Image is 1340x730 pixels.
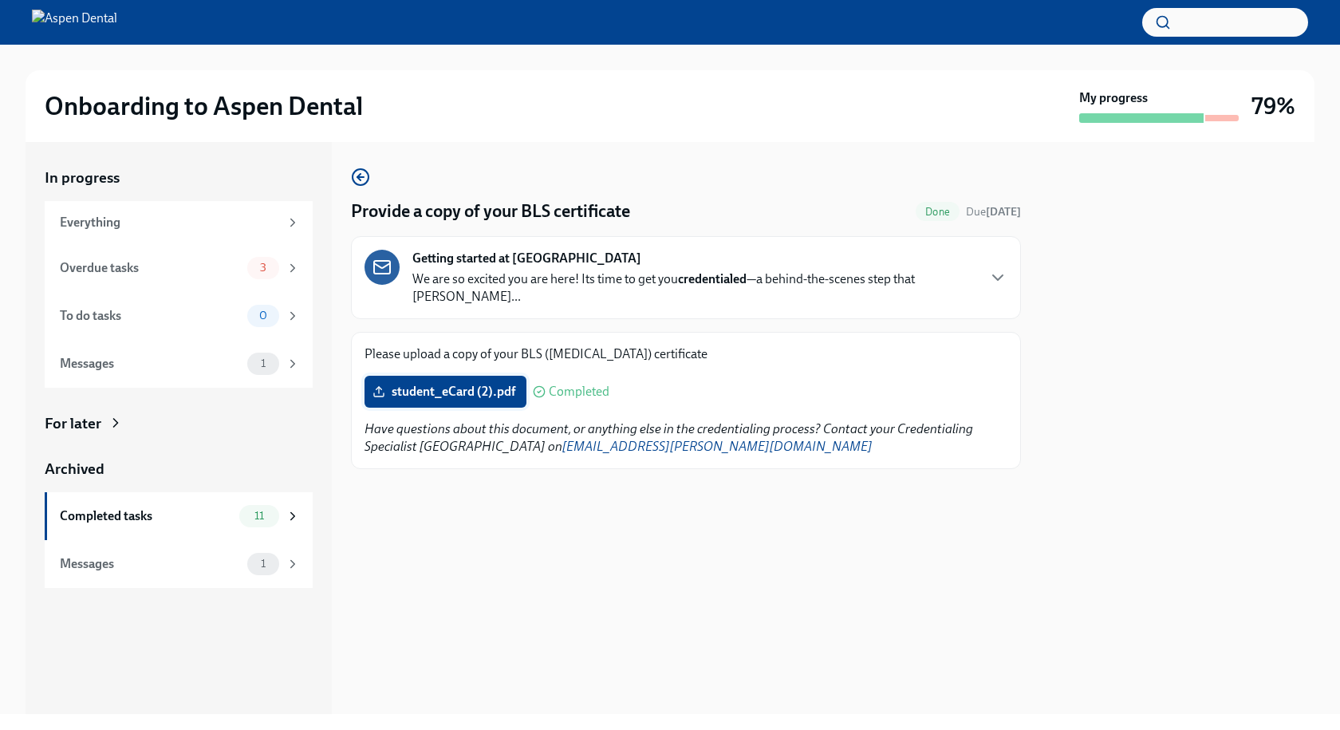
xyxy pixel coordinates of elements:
[45,459,313,479] a: Archived
[365,421,973,454] em: Have questions about this document, or anything else in the credentialing process? Contact your C...
[45,90,363,122] h2: Onboarding to Aspen Dental
[966,204,1021,219] span: July 28th, 2024 07:00
[250,262,276,274] span: 3
[562,439,873,454] a: [EMAIL_ADDRESS][PERSON_NAME][DOMAIN_NAME]
[245,510,274,522] span: 11
[966,205,1021,219] span: Due
[365,376,526,408] label: student_eCard (2).pdf
[45,540,313,588] a: Messages1
[251,558,275,570] span: 1
[549,385,609,398] span: Completed
[60,507,233,525] div: Completed tasks
[45,413,313,434] a: For later
[412,250,641,267] strong: Getting started at [GEOGRAPHIC_DATA]
[365,345,1007,363] p: Please upload a copy of your BLS ([MEDICAL_DATA]) certificate
[45,201,313,244] a: Everything
[1079,89,1148,107] strong: My progress
[60,555,241,573] div: Messages
[250,310,277,322] span: 0
[45,168,313,188] a: In progress
[986,205,1021,219] strong: [DATE]
[60,307,241,325] div: To do tasks
[60,259,241,277] div: Overdue tasks
[45,492,313,540] a: Completed tasks11
[678,271,747,286] strong: credentialed
[916,206,960,218] span: Done
[1251,92,1295,120] h3: 79%
[351,199,630,223] h4: Provide a copy of your BLS certificate
[251,357,275,369] span: 1
[45,292,313,340] a: To do tasks0
[32,10,117,35] img: Aspen Dental
[45,340,313,388] a: Messages1
[376,384,515,400] span: student_eCard (2).pdf
[45,244,313,292] a: Overdue tasks3
[60,355,241,373] div: Messages
[45,413,101,434] div: For later
[60,214,279,231] div: Everything
[412,270,975,306] p: We are so excited you are here! Its time to get you —a behind-the-scenes step that [PERSON_NAME]...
